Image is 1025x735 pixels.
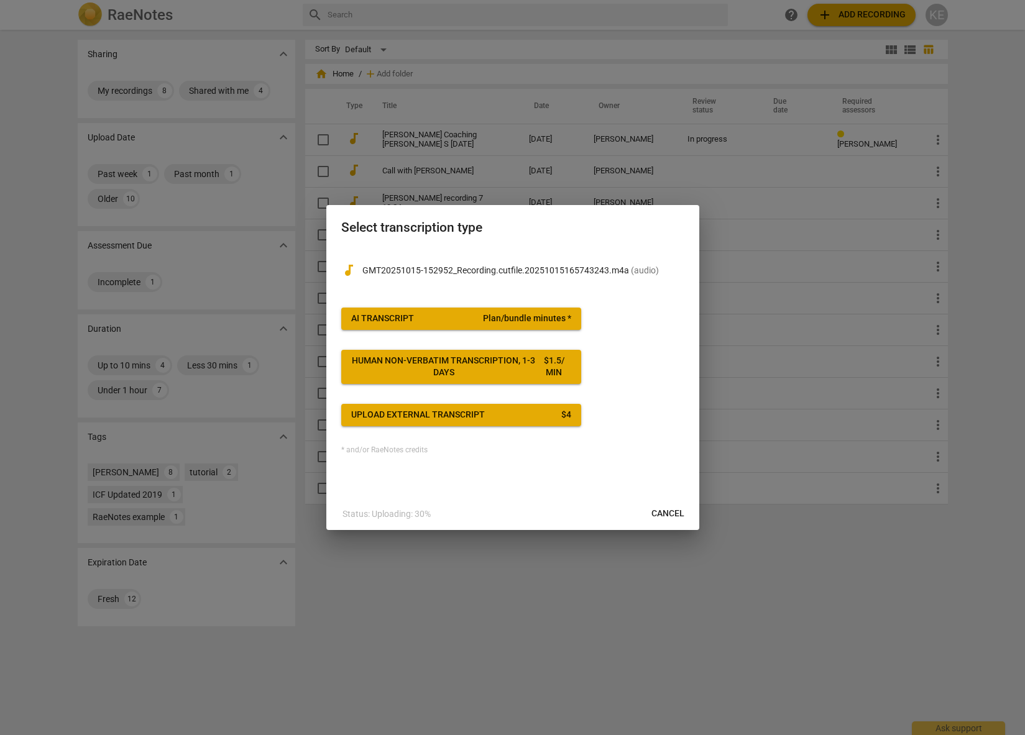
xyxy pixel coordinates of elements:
span: Plan/bundle minutes * [483,313,571,325]
p: Status: Uploading: 30% [342,508,431,521]
button: Human non-verbatim transcription, 1-3 days$1.5/ min [341,350,581,384]
span: audiotrack [341,263,356,278]
h2: Select transcription type [341,220,684,235]
span: Cancel [651,508,684,520]
div: AI Transcript [351,313,414,325]
button: Upload external transcript$4 [341,404,581,426]
div: $ 1.5 / min [536,355,571,379]
p: GMT20251015-152952_Recording.cutfile.20251015165743243.m4a(audio) [362,264,684,277]
div: Human non-verbatim transcription, 1-3 days [351,355,537,379]
button: Cancel [641,503,694,525]
button: AI TranscriptPlan/bundle minutes * [341,308,581,330]
span: ( audio ) [631,265,659,275]
div: * and/or RaeNotes credits [341,446,684,455]
div: Upload external transcript [351,409,485,421]
div: $ 4 [561,409,571,421]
